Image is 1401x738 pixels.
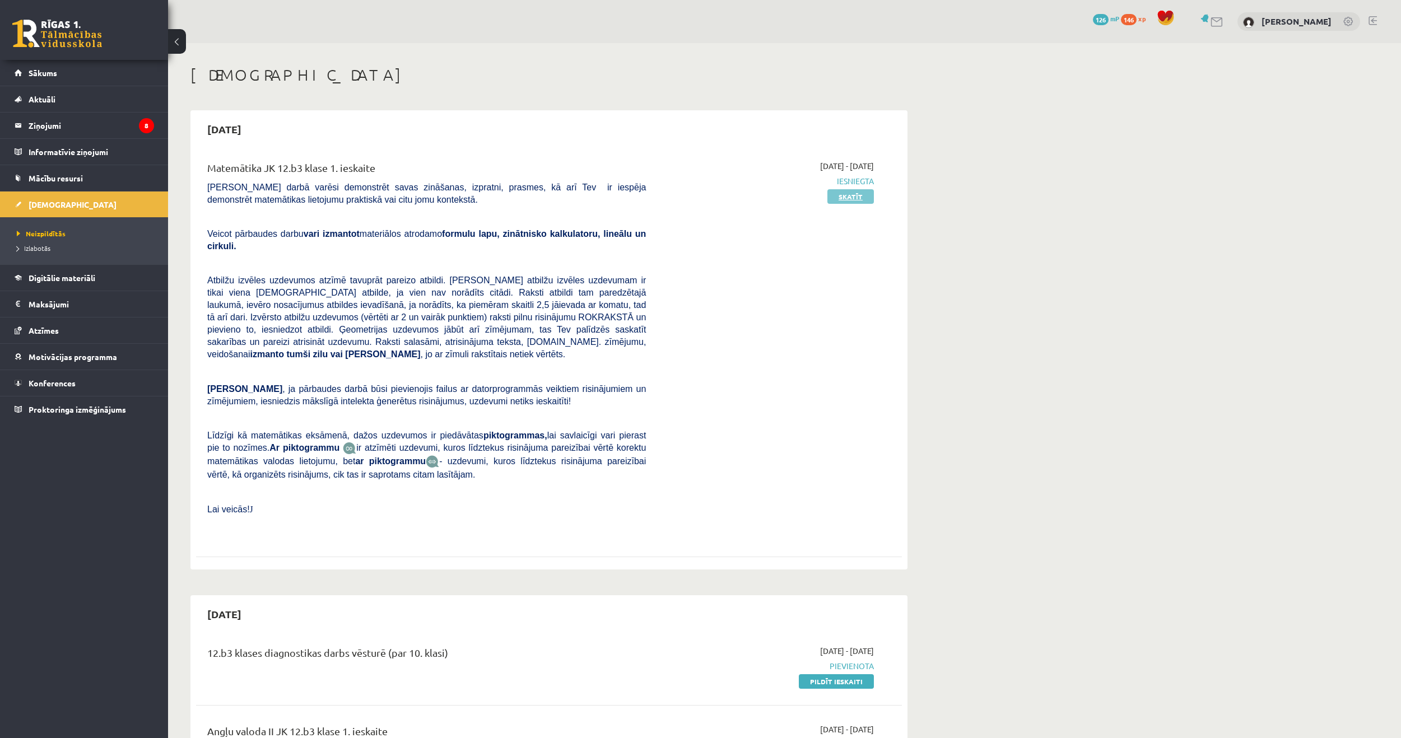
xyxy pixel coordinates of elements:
span: Motivācijas programma [29,352,117,362]
b: vari izmantot [304,229,360,239]
a: [DEMOGRAPHIC_DATA] [15,191,154,217]
legend: Maksājumi [29,291,154,317]
a: Neizpildītās [17,228,157,239]
h2: [DATE] [196,601,253,627]
a: [PERSON_NAME] [1262,16,1332,27]
span: 146 [1121,14,1137,25]
span: Proktoringa izmēģinājums [29,404,126,414]
span: Sākums [29,68,57,78]
img: JfuEzvunn4EvwAAAAASUVORK5CYII= [343,442,356,455]
span: 126 [1093,14,1109,25]
span: Iesniegta [663,175,874,187]
span: Pievienota [663,660,874,672]
span: [DATE] - [DATE] [820,645,874,657]
a: Digitālie materiāli [15,265,154,291]
a: Motivācijas programma [15,344,154,370]
span: [DEMOGRAPHIC_DATA] [29,199,117,209]
a: Aktuāli [15,86,154,112]
a: Rīgas 1. Tālmācības vidusskola [12,20,102,48]
img: Aleksandrs Vagalis [1243,17,1254,28]
a: Mācību resursi [15,165,154,191]
div: Matemātika JK 12.b3 klase 1. ieskaite [207,160,646,181]
legend: Informatīvie ziņojumi [29,139,154,165]
span: J [250,505,253,514]
span: Atbilžu izvēles uzdevumos atzīmē tavuprāt pareizo atbildi. [PERSON_NAME] atbilžu izvēles uzdevuma... [207,275,646,359]
span: Līdzīgi kā matemātikas eksāmenā, dažos uzdevumos ir piedāvātas lai savlaicīgi vari pierast pie to... [207,431,646,452]
a: Proktoringa izmēģinājums [15,396,154,422]
a: Sākums [15,60,154,86]
span: Izlabotās [17,244,50,253]
span: Atzīmes [29,325,59,335]
legend: Ziņojumi [29,113,154,138]
h2: [DATE] [196,116,253,142]
a: Maksājumi [15,291,154,317]
a: Konferences [15,370,154,396]
span: xp [1138,14,1146,23]
a: 126 mP [1093,14,1119,23]
a: Ziņojumi8 [15,113,154,138]
span: Aktuāli [29,94,55,104]
a: Atzīmes [15,317,154,343]
a: Pildīt ieskaiti [799,674,874,689]
img: wKvN42sLe3LLwAAAABJRU5ErkJggg== [426,455,439,468]
b: izmanto [250,349,284,359]
span: mP [1110,14,1119,23]
a: Izlabotās [17,243,157,253]
span: , ja pārbaudes darbā būsi pievienojis failus ar datorprogrammās veiktiem risinājumiem un zīmējumi... [207,384,646,406]
span: [PERSON_NAME] [207,384,282,394]
span: Neizpildītās [17,229,66,238]
span: Digitālie materiāli [29,273,95,283]
span: [DATE] - [DATE] [820,723,874,735]
span: [PERSON_NAME] darbā varēsi demonstrēt savas zināšanas, izpratni, prasmes, kā arī Tev ir iespēja d... [207,183,646,204]
b: Ar piktogrammu [269,443,339,452]
b: ar piktogrammu [355,456,426,466]
div: 12.b3 klases diagnostikas darbs vēsturē (par 10. klasi) [207,645,646,666]
a: 146 xp [1121,14,1151,23]
span: ir atzīmēti uzdevumi, kuros līdztekus risinājuma pareizībai vērtē korektu matemātikas valodas lie... [207,443,646,466]
b: piktogrammas, [483,431,547,440]
span: Mācību resursi [29,173,83,183]
span: Lai veicās! [207,505,250,514]
b: formulu lapu, zinātnisko kalkulatoru, lineālu un cirkuli. [207,229,646,251]
h1: [DEMOGRAPHIC_DATA] [190,66,907,85]
span: Konferences [29,378,76,388]
a: Skatīt [827,189,874,204]
span: [DATE] - [DATE] [820,160,874,172]
i: 8 [139,118,154,133]
a: Informatīvie ziņojumi [15,139,154,165]
b: tumši zilu vai [PERSON_NAME] [286,349,420,359]
span: Veicot pārbaudes darbu materiālos atrodamo [207,229,646,251]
